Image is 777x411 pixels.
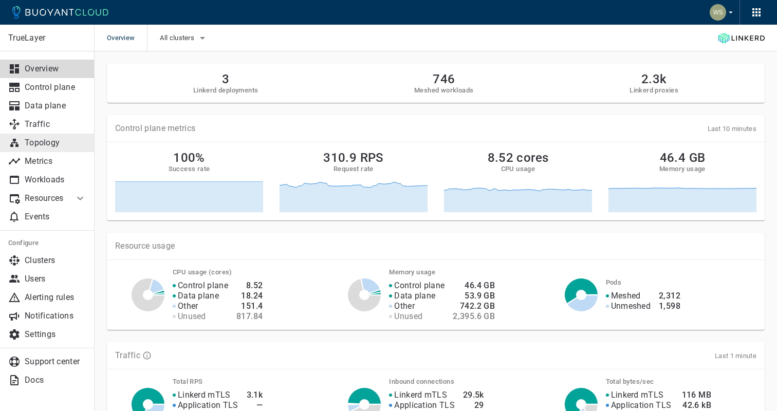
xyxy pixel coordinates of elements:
[25,82,86,92] p: Control plane
[115,241,756,251] p: Resource usage
[394,281,445,291] p: Control plane
[107,25,147,51] span: Overview
[708,125,757,133] span: Last 10 minutes
[236,291,263,301] h4: 18.24
[659,301,680,311] h4: 1,598
[630,72,678,86] h2: 2.3k
[611,301,651,311] p: Unmeshed
[142,351,152,360] svg: TLS data is compiled from traffic seen by Linkerd proxies. RPS and TCP bytes reflect both inbound...
[394,301,415,311] p: Other
[710,4,726,21] img: Weichung Shaw
[453,301,495,311] h4: 742.2 GB
[611,291,641,301] p: Meshed
[679,400,711,410] h4: 42.6 kB
[193,86,258,95] h5: Linkerd deployments
[25,101,86,111] p: Data plane
[236,301,263,311] h4: 151.4
[8,33,86,43] p: TrueLayer
[414,86,473,95] h5: Meshed workloads
[453,281,495,291] h4: 46.4 GB
[247,390,263,400] h4: 3.1k
[463,400,484,410] h4: 29
[394,400,455,410] p: Application TLS
[323,151,384,165] h2: 310.9 RPS
[334,165,374,173] h5: Request rate
[236,281,263,291] h4: 8.52
[25,212,86,222] p: Events
[659,165,706,173] h5: Memory usage
[115,123,195,134] p: Control plane metrics
[25,375,86,385] p: Docs
[25,255,86,266] p: Clusters
[25,193,66,203] p: Resources
[280,151,428,212] a: 310.9 RPSRequest rate
[394,311,422,322] p: Unused
[488,151,549,165] h2: 8.52 cores
[453,291,495,301] h4: 53.9 GB
[25,64,86,74] p: Overview
[178,281,228,291] p: Control plane
[178,400,238,410] p: Application TLS
[463,390,484,400] h4: 29.5k
[453,311,495,322] h4: 2,395.6 GB
[608,151,756,212] a: 46.4 GBMemory usage
[660,151,706,165] h2: 46.4 GB
[236,311,263,322] h4: 817.84
[25,329,86,340] p: Settings
[25,119,86,129] p: Traffic
[173,151,205,165] h2: 100%
[160,30,209,46] button: All clusters
[169,165,210,173] h5: Success rate
[25,156,86,166] p: Metrics
[611,400,672,410] p: Application TLS
[8,239,86,247] h5: Configure
[178,301,198,311] p: Other
[611,390,664,400] p: Linkerd mTLS
[25,138,86,148] p: Topology
[25,175,86,185] p: Workloads
[160,34,196,42] span: All clusters
[394,390,447,400] p: Linkerd mTLS
[25,274,86,284] p: Users
[444,151,592,212] a: 8.52 coresCPU usage
[25,357,86,367] p: Support center
[247,400,263,410] h4: —
[715,352,756,360] span: Last 1 minute
[501,165,535,173] h5: CPU usage
[630,86,678,95] h5: Linkerd proxies
[414,72,473,86] h2: 746
[178,311,206,322] p: Unused
[394,291,435,301] p: Data plane
[178,291,219,301] p: Data plane
[115,350,140,361] p: Traffic
[679,390,711,400] h4: 116 MB
[193,72,258,86] h2: 3
[115,151,263,212] a: 100%Success rate
[25,311,86,321] p: Notifications
[659,291,680,301] h4: 2,312
[178,390,231,400] p: Linkerd mTLS
[25,292,86,303] p: Alerting rules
